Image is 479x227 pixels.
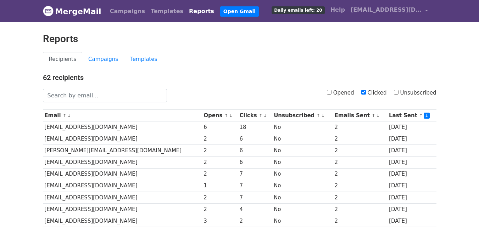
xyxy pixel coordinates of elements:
input: Clicked [361,90,366,95]
h4: 62 recipients [43,73,436,82]
td: 1 [202,180,238,192]
a: ↓ [67,113,71,118]
th: Email [43,110,202,121]
td: [DATE] [387,192,436,203]
th: Emails Sent [333,110,387,121]
td: [EMAIL_ADDRESS][DOMAIN_NAME] [43,215,202,227]
td: [EMAIL_ADDRESS][DOMAIN_NAME] [43,203,202,215]
label: Opened [327,89,354,97]
td: [EMAIL_ADDRESS][DOMAIN_NAME] [43,168,202,180]
td: 6 [238,145,272,157]
td: No [272,121,333,133]
a: ↓ [424,113,430,119]
a: ↑ [372,113,375,118]
td: No [272,157,333,168]
td: 2 [202,145,238,157]
td: 3 [202,215,238,227]
td: 2 [202,157,238,168]
td: 2 [202,203,238,215]
td: 2 [333,215,387,227]
td: [DATE] [387,145,436,157]
a: Reports [186,4,217,18]
td: No [272,145,333,157]
td: 6 [238,133,272,145]
td: No [272,215,333,227]
th: Clicks [238,110,272,121]
td: [DATE] [387,168,436,180]
td: No [272,180,333,192]
td: 18 [238,121,272,133]
td: 2 [333,168,387,180]
a: ↓ [321,113,325,118]
a: ↑ [317,113,321,118]
td: No [272,192,333,203]
a: [EMAIL_ADDRESS][DOMAIN_NAME] [348,3,431,19]
td: [EMAIL_ADDRESS][DOMAIN_NAME] [43,133,202,145]
td: 2 [238,215,272,227]
td: 6 [238,157,272,168]
a: Campaigns [82,52,124,67]
td: 2 [333,145,387,157]
td: 7 [238,168,272,180]
td: [DATE] [387,121,436,133]
td: [DATE] [387,180,436,192]
a: Campaigns [107,4,148,18]
td: No [272,133,333,145]
label: Unsubscribed [394,89,436,97]
td: 2 [333,133,387,145]
td: 4 [238,203,272,215]
a: Help [328,3,348,17]
a: Daily emails left: 20 [269,3,327,17]
td: 2 [333,192,387,203]
td: 2 [333,157,387,168]
a: ↑ [259,113,263,118]
a: MergeMail [43,4,101,19]
td: [DATE] [387,215,436,227]
td: [EMAIL_ADDRESS][DOMAIN_NAME] [43,121,202,133]
a: Templates [124,52,163,67]
h2: Reports [43,33,436,45]
input: Opened [327,90,332,95]
td: [DATE] [387,157,436,168]
a: Open Gmail [220,6,259,17]
td: 2 [202,168,238,180]
th: Last Sent [387,110,436,121]
td: 2 [333,121,387,133]
a: ↓ [376,113,380,118]
input: Search by email... [43,89,167,102]
th: Unsubscribed [272,110,333,121]
td: 7 [238,180,272,192]
td: [DATE] [387,203,436,215]
span: [EMAIL_ADDRESS][DOMAIN_NAME] [351,6,422,14]
a: ↓ [229,113,233,118]
span: Daily emails left: 20 [272,6,324,14]
td: [PERSON_NAME][EMAIL_ADDRESS][DOMAIN_NAME] [43,145,202,157]
th: Opens [202,110,238,121]
td: No [272,203,333,215]
input: Unsubscribed [394,90,399,95]
a: ↑ [63,113,67,118]
td: 6 [202,121,238,133]
img: MergeMail logo [43,6,54,16]
td: No [272,168,333,180]
td: 7 [238,192,272,203]
td: 2 [202,192,238,203]
label: Clicked [361,89,387,97]
td: [EMAIL_ADDRESS][DOMAIN_NAME] [43,192,202,203]
a: ↓ [263,113,267,118]
a: ↑ [224,113,228,118]
a: Recipients [43,52,83,67]
td: 2 [333,203,387,215]
a: Templates [148,4,186,18]
td: 2 [202,133,238,145]
td: [EMAIL_ADDRESS][DOMAIN_NAME] [43,157,202,168]
a: ↑ [419,113,423,118]
td: [EMAIL_ADDRESS][DOMAIN_NAME] [43,180,202,192]
td: 2 [333,180,387,192]
td: [DATE] [387,133,436,145]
